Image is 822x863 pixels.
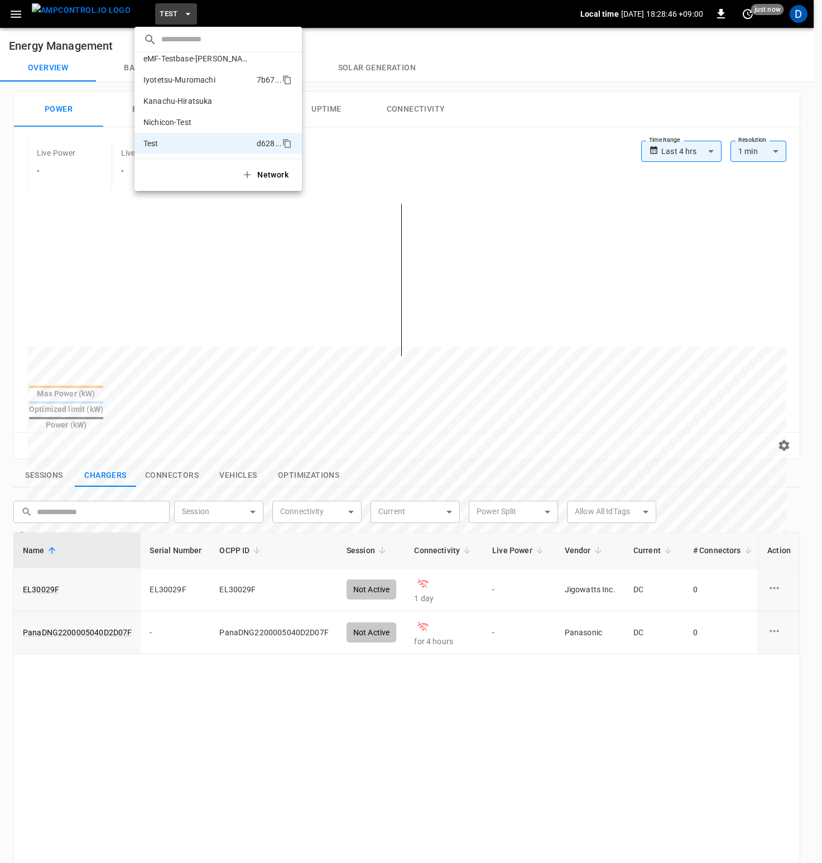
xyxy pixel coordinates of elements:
p: Kanachu-Hiratsuka [143,95,254,107]
p: Iyotetsu-Muromachi [143,74,252,85]
p: eMF-Testbase-[PERSON_NAME] [143,53,253,64]
p: Test [143,138,252,149]
div: copy [281,137,294,150]
button: Network [235,164,297,186]
p: Nichicon-Test [143,117,253,128]
div: copy [281,73,294,87]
